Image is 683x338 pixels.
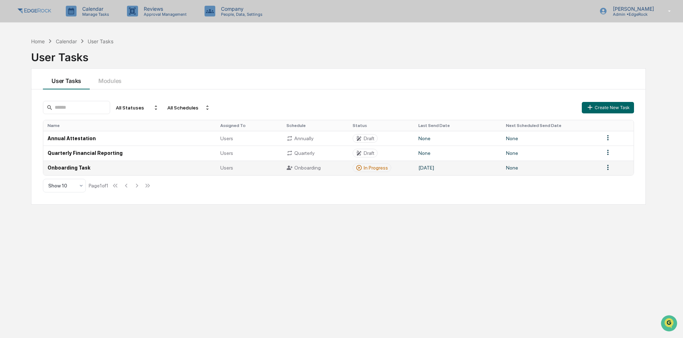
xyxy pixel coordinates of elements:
th: Schedule [282,120,348,131]
td: None [502,146,600,160]
a: 🔎Data Lookup [4,101,48,114]
p: Company [215,6,266,12]
img: 1746055101610-c473b297-6a78-478c-a979-82029cc54cd1 [7,55,20,68]
span: Users [220,165,233,171]
span: Preclearance [14,90,46,97]
td: Quarterly Financial Reporting [43,146,216,160]
button: Modules [90,69,130,89]
a: 🗄️Attestations [49,87,92,100]
td: Annual Attestation [43,131,216,146]
div: Draft [364,150,374,156]
div: Annually [286,135,344,142]
p: Calendar [77,6,113,12]
p: Reviews [138,6,190,12]
th: Name [43,120,216,131]
div: 🖐️ [7,91,13,97]
button: Create New Task [582,102,634,113]
div: Draft [364,136,374,141]
td: None [502,131,600,146]
span: Pylon [71,121,87,127]
div: We're available if you need us! [24,62,90,68]
iframe: Open customer support [660,314,679,334]
button: User Tasks [43,69,90,89]
p: Admin • EdgeRock [607,12,658,17]
p: [PERSON_NAME] [607,6,658,12]
td: Onboarding Task [43,161,216,175]
th: Last Send Date [414,120,501,131]
td: None [414,146,501,160]
a: 🖐️Preclearance [4,87,49,100]
div: Onboarding [286,165,344,171]
div: In Progress [364,165,388,171]
span: Users [220,150,233,156]
th: Status [348,120,414,131]
td: [DATE] [414,161,501,175]
p: Approval Management [138,12,190,17]
div: All Schedules [164,102,213,113]
div: User Tasks [88,38,113,44]
p: How can we help? [7,15,130,26]
p: Manage Tasks [77,12,113,17]
div: Start new chat [24,55,117,62]
a: Powered byPylon [50,121,87,127]
span: Users [220,136,233,141]
p: People, Data, Settings [215,12,266,17]
div: Home [31,38,45,44]
div: Quarterly [286,150,344,156]
div: Page 1 of 1 [89,183,108,188]
span: Attestations [59,90,89,97]
div: Calendar [56,38,77,44]
th: Assigned To [216,120,282,131]
div: 🔎 [7,104,13,110]
button: Start new chat [122,57,130,65]
th: Next Scheduled Send Date [502,120,600,131]
div: All Statuses [113,102,162,113]
div: 🗄️ [52,91,58,97]
td: None [414,131,501,146]
td: None [502,161,600,175]
img: logo [17,7,51,15]
div: User Tasks [31,45,646,64]
span: Data Lookup [14,104,45,111]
